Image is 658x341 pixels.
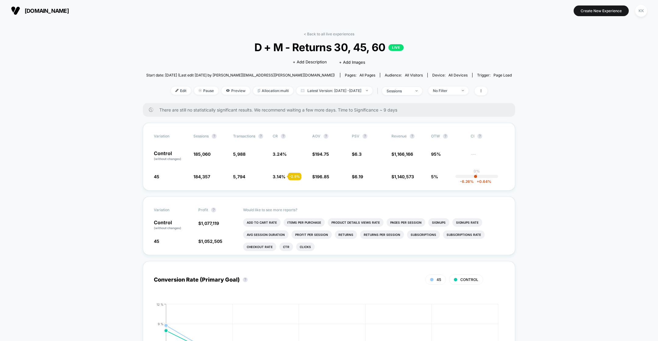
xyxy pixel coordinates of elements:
[366,90,368,91] img: end
[428,218,449,227] li: Signups
[391,174,414,179] span: $
[193,174,210,179] span: 184,357
[391,134,407,138] span: Revenue
[431,151,441,157] span: 95%
[443,134,448,139] button: ?
[394,174,414,179] span: 1,140,573
[159,107,503,112] span: There are still no statistically significant results. We recommend waiting a few more days . Time...
[154,174,159,179] span: 45
[462,90,464,91] img: end
[253,87,293,95] span: Allocation: multi
[154,220,192,230] p: Control
[211,208,216,212] button: ?
[243,218,281,227] li: Add To Cart Rate
[233,174,245,179] span: 5,794
[433,88,457,93] div: No Filter
[258,134,263,139] button: ?
[410,134,415,139] button: ?
[164,41,493,54] span: D + M - Returns 30, 45, 60
[301,89,304,92] img: calendar
[288,173,301,180] div: - 2.9 %
[360,230,404,239] li: Returns Per Session
[198,221,219,226] span: $
[293,59,327,65] span: + Add Description
[273,151,287,157] span: 3.24 %
[154,157,181,161] span: (without changes)
[281,134,286,139] button: ?
[394,151,413,157] span: 1,166,166
[25,8,69,14] span: [DOMAIN_NAME]
[574,5,629,16] button: Create New Experience
[243,243,276,251] li: Checkout Rate
[477,134,482,139] button: ?
[471,134,504,139] span: CI
[352,134,359,138] span: PSV
[328,218,384,227] li: Product Details Views Rate
[324,134,328,139] button: ?
[352,151,362,157] span: $
[171,87,191,95] span: Edit
[443,230,485,239] li: Subscriptions Rate
[312,134,320,138] span: AOV
[212,134,217,139] button: ?
[635,5,647,17] div: KK
[452,218,482,227] li: Signups Rate
[198,239,222,244] span: $
[388,44,404,51] p: LIVE
[391,151,413,157] span: $
[198,208,208,212] span: Profit
[352,174,363,179] span: $
[296,87,373,95] span: Latest Version: [DATE] - [DATE]
[407,230,440,239] li: Subscriptions
[154,208,187,212] span: Variation
[273,174,285,179] span: 3.14 %
[233,151,246,157] span: 5,988
[448,73,468,77] span: all devices
[11,6,20,15] img: Visually logo
[427,73,472,77] span: Device:
[292,230,332,239] li: Profit Per Session
[258,89,260,92] img: rebalance
[405,73,423,77] span: All Visitors
[335,230,357,239] li: Returns
[221,87,250,95] span: Preview
[477,179,479,184] span: +
[193,151,210,157] span: 185,060
[387,218,425,227] li: Pages Per Session
[474,169,480,173] p: 0%
[194,87,218,95] span: Pause
[201,239,222,244] span: 1,052,505
[437,277,441,282] span: 45
[460,179,474,184] span: -6.26 %
[477,73,512,77] div: Trigger:
[460,277,478,282] span: CONTROL
[431,174,438,179] span: 5%
[284,218,325,227] li: Items Per Purchase
[385,73,423,77] div: Audience:
[199,89,202,92] img: end
[243,230,288,239] li: Avg Session Duration
[474,179,491,184] span: 0.64 %
[431,134,465,139] span: OTW
[193,134,209,138] span: Sessions
[243,277,248,282] button: ?
[387,89,411,93] div: sessions
[363,134,367,139] button: ?
[315,174,329,179] span: 196.85
[376,87,382,95] span: |
[312,151,329,157] span: $
[158,322,164,325] tspan: 9 %
[355,151,362,157] span: 6.3
[157,302,164,306] tspan: 12 %
[312,174,329,179] span: $
[279,243,293,251] li: Ctr
[359,73,375,77] span: all pages
[345,73,375,77] div: Pages:
[339,60,365,65] span: + Add Images
[416,90,418,91] img: end
[154,226,181,230] span: (without changes)
[296,243,315,251] li: Clicks
[233,134,255,138] span: Transactions
[201,221,219,226] span: 1,077,119
[154,151,187,161] p: Control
